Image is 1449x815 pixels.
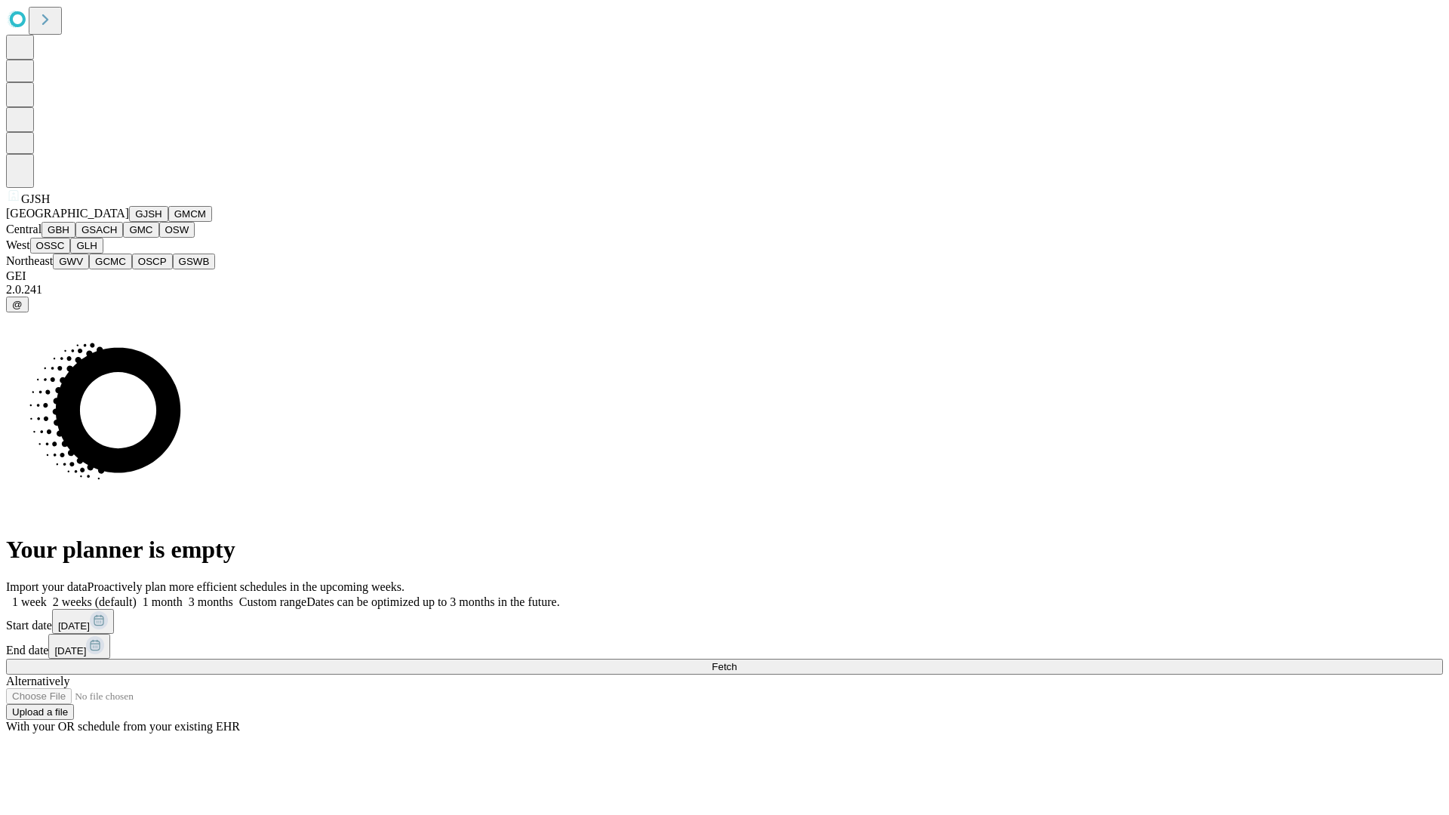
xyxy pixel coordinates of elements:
[132,254,173,269] button: OSCP
[75,222,123,238] button: GSACH
[30,238,71,254] button: OSSC
[6,634,1443,659] div: End date
[306,595,559,608] span: Dates can be optimized up to 3 months in the future.
[143,595,183,608] span: 1 month
[12,299,23,310] span: @
[6,675,69,687] span: Alternatively
[129,206,168,222] button: GJSH
[53,254,89,269] button: GWV
[54,645,86,657] span: [DATE]
[89,254,132,269] button: GCMC
[168,206,212,222] button: GMCM
[6,269,1443,283] div: GEI
[6,254,53,267] span: Northeast
[6,238,30,251] span: West
[6,659,1443,675] button: Fetch
[70,238,103,254] button: GLH
[6,223,42,235] span: Central
[6,207,129,220] span: [GEOGRAPHIC_DATA]
[159,222,195,238] button: OSW
[53,595,137,608] span: 2 weeks (default)
[88,580,405,593] span: Proactively plan more efficient schedules in the upcoming weeks.
[6,580,88,593] span: Import your data
[6,609,1443,634] div: Start date
[173,254,216,269] button: GSWB
[58,620,90,632] span: [DATE]
[123,222,158,238] button: GMC
[6,283,1443,297] div: 2.0.241
[189,595,233,608] span: 3 months
[6,720,240,733] span: With your OR schedule from your existing EHR
[712,661,737,672] span: Fetch
[12,595,47,608] span: 1 week
[48,634,110,659] button: [DATE]
[42,222,75,238] button: GBH
[239,595,306,608] span: Custom range
[52,609,114,634] button: [DATE]
[6,704,74,720] button: Upload a file
[6,297,29,312] button: @
[21,192,50,205] span: GJSH
[6,536,1443,564] h1: Your planner is empty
